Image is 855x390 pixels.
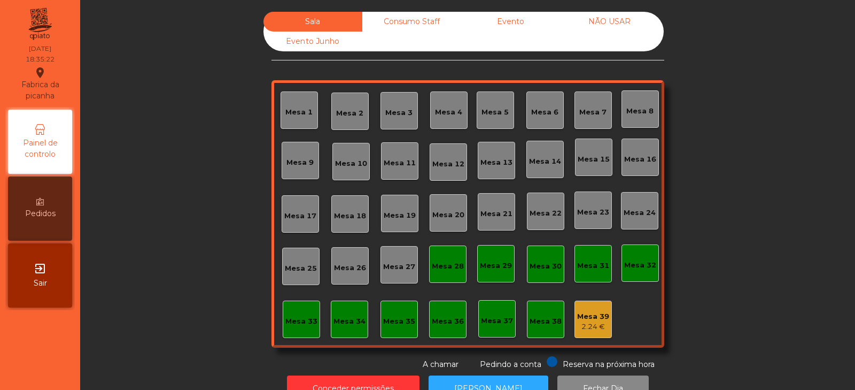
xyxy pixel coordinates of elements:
[579,107,607,118] div: Mesa 7
[577,207,609,218] div: Mesa 23
[480,157,512,168] div: Mesa 13
[334,211,366,221] div: Mesa 18
[34,278,47,289] span: Sair
[531,107,558,118] div: Mesa 6
[362,12,461,32] div: Consumo Staff
[11,137,69,160] span: Painel de controlo
[333,316,366,327] div: Mesa 34
[25,208,56,219] span: Pedidos
[336,108,363,119] div: Mesa 2
[34,66,46,79] i: location_on
[335,158,367,169] div: Mesa 10
[263,32,362,51] div: Evento Junho
[578,154,610,165] div: Mesa 15
[286,157,314,168] div: Mesa 9
[432,261,464,272] div: Mesa 28
[285,316,317,327] div: Mesa 33
[577,322,609,332] div: 2.24 €
[530,208,562,219] div: Mesa 22
[423,360,458,369] span: A chamar
[384,158,416,169] div: Mesa 11
[530,261,562,272] div: Mesa 30
[384,210,416,221] div: Mesa 19
[481,107,509,118] div: Mesa 5
[480,261,512,271] div: Mesa 29
[284,211,316,221] div: Mesa 17
[285,263,317,274] div: Mesa 25
[26,55,55,64] div: 18:35:22
[530,316,562,327] div: Mesa 38
[383,316,415,327] div: Mesa 35
[481,316,513,326] div: Mesa 37
[626,106,654,117] div: Mesa 8
[529,156,561,167] div: Mesa 14
[263,12,362,32] div: Sala
[385,108,413,118] div: Mesa 3
[27,5,53,43] img: qpiato
[577,261,609,271] div: Mesa 31
[480,209,512,219] div: Mesa 21
[9,66,72,102] div: Fabrica da picanha
[461,12,560,32] div: Evento
[560,12,659,32] div: NÃO USAR
[285,107,313,118] div: Mesa 1
[432,210,464,220] div: Mesa 20
[624,260,656,271] div: Mesa 32
[34,262,46,275] i: exit_to_app
[383,262,415,272] div: Mesa 27
[480,360,541,369] span: Pedindo a conta
[334,263,366,273] div: Mesa 26
[29,44,51,53] div: [DATE]
[435,107,462,118] div: Mesa 4
[432,159,464,170] div: Mesa 12
[577,311,609,322] div: Mesa 39
[563,360,655,369] span: Reserva na próxima hora
[624,154,656,165] div: Mesa 16
[624,208,656,218] div: Mesa 24
[432,316,464,327] div: Mesa 36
